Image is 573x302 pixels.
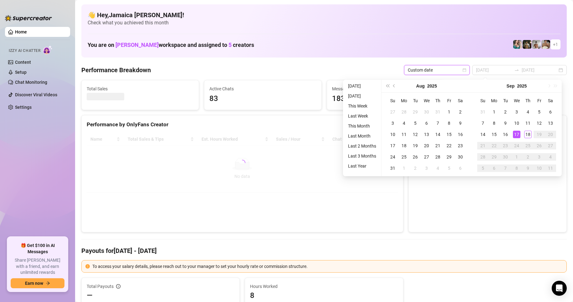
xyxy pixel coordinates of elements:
div: 17 [513,131,520,138]
button: Choose a year [517,80,527,92]
td: 2025-09-02 [410,163,421,174]
th: Mo [398,95,410,106]
li: Last 2 Months [345,142,379,150]
td: 2025-09-07 [477,118,489,129]
li: Last Year [345,162,379,170]
td: 2025-10-03 [534,151,545,163]
div: 8 [445,119,453,127]
input: Start date [476,67,512,73]
div: 2 [412,164,419,172]
li: This Week [345,102,379,110]
td: 2025-09-01 [398,163,410,174]
div: 20 [547,131,554,138]
th: Sa [545,95,556,106]
a: Content [15,60,31,65]
th: Su [477,95,489,106]
div: Open Intercom Messenger [552,281,567,296]
td: 2025-08-06 [421,118,432,129]
td: 2025-10-10 [534,163,545,174]
span: 5 [228,42,232,48]
div: 30 [502,153,509,161]
span: exclamation-circle [85,264,90,269]
td: 2025-08-25 [398,151,410,163]
td: 2025-09-29 [489,151,500,163]
div: 29 [490,153,498,161]
td: 2025-08-02 [455,106,466,118]
td: 2025-09-09 [500,118,511,129]
div: 7 [434,119,442,127]
td: 2025-08-26 [410,151,421,163]
td: 2025-08-03 [387,118,398,129]
img: Tony [523,40,531,49]
div: 5 [445,164,453,172]
li: This Month [345,122,379,130]
td: 2025-08-22 [443,140,455,151]
td: 2025-09-08 [489,118,500,129]
button: Choose a month [507,80,515,92]
td: 2025-09-05 [534,106,545,118]
td: 2025-09-13 [545,118,556,129]
div: 5 [535,108,543,116]
td: 2025-10-08 [511,163,522,174]
td: 2025-09-18 [522,129,534,140]
div: 21 [479,142,487,149]
span: Total Sales [87,85,194,92]
div: 1 [445,108,453,116]
span: calendar [463,68,466,72]
span: 8 [250,290,398,300]
div: 7 [502,164,509,172]
td: 2025-09-19 [534,129,545,140]
td: 2025-08-01 [443,106,455,118]
td: 2025-09-23 [500,140,511,151]
div: 4 [524,108,532,116]
th: Th [522,95,534,106]
div: 6 [423,119,430,127]
td: 2025-08-05 [410,118,421,129]
div: 7 [479,119,487,127]
td: 2025-08-24 [387,151,398,163]
li: [DATE] [345,92,379,100]
div: 27 [423,153,430,161]
td: 2025-08-13 [421,129,432,140]
td: 2025-07-27 [387,106,398,118]
span: loading [238,159,247,167]
td: 2025-10-11 [545,163,556,174]
td: 2025-08-11 [398,129,410,140]
span: 🎁 Get $100 in AI Messages [11,243,64,255]
span: Share [PERSON_NAME] with a friend, and earn unlimited rewards [11,257,64,276]
span: Earn now [25,281,43,286]
li: [DATE] [345,82,379,90]
div: 10 [389,131,396,138]
td: 2025-09-12 [534,118,545,129]
div: 28 [479,153,487,161]
td: 2025-09-28 [477,151,489,163]
span: 183 [332,93,439,105]
div: 4 [400,119,408,127]
td: 2025-08-21 [432,140,443,151]
div: 6 [457,164,464,172]
div: 27 [389,108,396,116]
td: 2025-10-04 [545,151,556,163]
div: 19 [535,131,543,138]
td: 2025-10-07 [500,163,511,174]
div: 6 [490,164,498,172]
th: Fr [443,95,455,106]
span: arrow-right [46,281,50,285]
td: 2025-08-28 [432,151,443,163]
div: 27 [547,142,554,149]
td: 2025-10-06 [489,163,500,174]
div: 9 [524,164,532,172]
div: 12 [412,131,419,138]
td: 2025-07-30 [421,106,432,118]
h4: Performance Breakdown [81,66,151,74]
span: Hours Worked [250,283,398,290]
td: 2025-09-11 [522,118,534,129]
span: info-circle [116,284,120,289]
td: 2025-08-09 [455,118,466,129]
div: 5 [479,164,487,172]
div: 30 [423,108,430,116]
div: 2 [524,153,532,161]
img: logo-BBDzfeDw.svg [5,15,52,21]
span: 83 [209,93,316,105]
span: swap-right [514,68,519,73]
